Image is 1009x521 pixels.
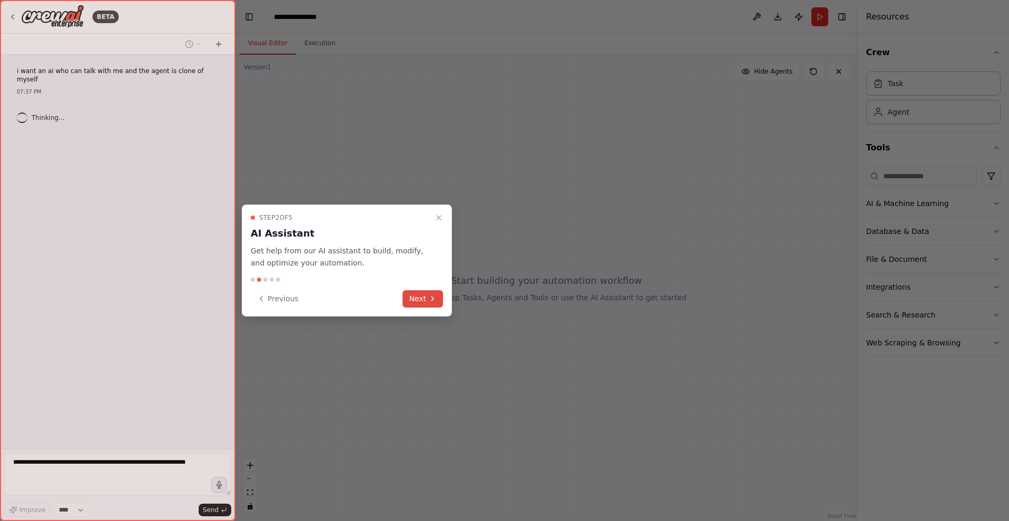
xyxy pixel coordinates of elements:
[251,245,430,269] p: Get help from our AI assistant to build, modify, and optimize your automation.
[259,213,293,222] span: Step 2 of 5
[403,290,443,308] button: Next
[251,290,305,308] button: Previous
[433,211,445,224] button: Close walkthrough
[251,226,430,241] h3: AI Assistant
[242,9,256,24] button: Hide left sidebar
